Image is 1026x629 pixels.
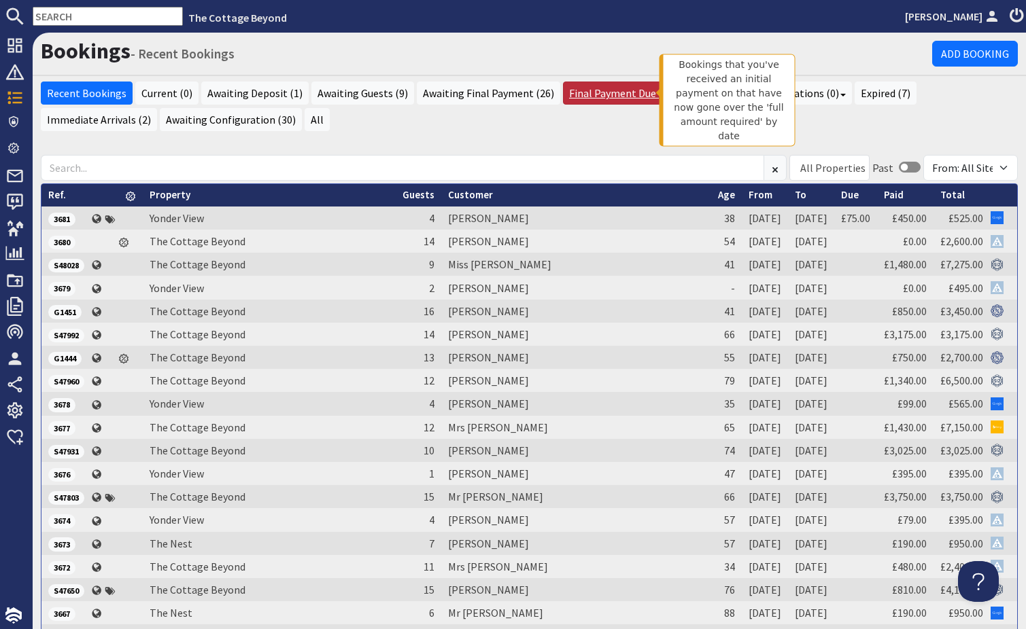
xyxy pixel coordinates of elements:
[940,234,983,248] a: £2,600.00
[41,108,157,131] a: Immediate Arrivals (2)
[150,188,190,201] a: Property
[991,420,1004,433] img: Referer: Bing
[711,206,742,230] td: 38
[441,485,711,508] td: Mr [PERSON_NAME]
[424,444,434,457] span: 10
[948,513,983,526] a: £395.00
[788,508,834,531] td: [DATE]
[48,259,84,272] span: S48028
[795,188,806,201] a: To
[429,606,434,619] span: 6
[150,490,245,503] a: The Cottage Beyond
[948,537,983,550] a: £950.00
[441,578,711,601] td: [PERSON_NAME]
[742,392,788,415] td: [DATE]
[788,485,834,508] td: [DATE]
[788,206,834,230] td: [DATE]
[188,11,287,24] a: The Cottage Beyond
[160,108,302,131] a: Awaiting Configuration (30)
[150,234,245,248] a: The Cottage Beyond
[48,537,75,551] span: 3673
[788,439,834,462] td: [DATE]
[742,323,788,346] td: [DATE]
[905,8,1002,24] a: [PERSON_NAME]
[711,462,742,485] td: 47
[48,236,75,249] span: 3680
[48,282,75,295] span: 3679
[48,329,84,342] span: S47992
[48,584,84,598] span: S47650
[441,462,711,485] td: [PERSON_NAME]
[135,82,199,105] a: Current (0)
[441,230,711,253] td: [PERSON_NAME]
[48,514,75,528] span: 3674
[48,420,75,434] a: 3677
[711,323,742,346] td: 66
[150,327,245,341] a: The Cottage Beyond
[429,211,434,225] span: 4
[150,537,192,550] a: The Nest
[711,485,742,508] td: 66
[41,82,133,105] a: Recent Bookings
[872,160,893,176] div: Past
[441,508,711,531] td: [PERSON_NAME]
[940,351,983,364] a: £2,700.00
[429,537,434,550] span: 7
[429,467,434,480] span: 1
[48,398,75,412] span: 3678
[441,253,711,276] td: Miss [PERSON_NAME]
[150,467,204,480] a: Yonder View
[884,188,904,201] a: Paid
[788,416,834,439] td: [DATE]
[711,416,742,439] td: 65
[48,327,84,341] a: S47992
[711,392,742,415] td: 35
[424,327,434,341] span: 14
[33,7,183,26] input: SEARCH
[48,513,75,526] a: 3674
[903,234,927,248] a: £0.00
[742,439,788,462] td: [DATE]
[48,560,75,573] a: 3672
[48,537,75,550] a: 3673
[48,445,84,459] span: S47931
[788,230,834,253] td: [DATE]
[150,513,204,526] a: Yonder View
[991,351,1004,364] img: Referer: Group Stays
[991,281,1004,294] img: Referer: The Cottage Beyond
[991,490,1004,503] img: Referer: Sleeps 12
[48,304,82,318] a: G1451
[940,490,983,503] a: £3,750.00
[441,206,711,230] td: [PERSON_NAME]
[305,108,330,131] a: All
[48,561,75,575] span: 3672
[424,304,434,318] span: 16
[742,369,788,392] td: [DATE]
[48,351,82,364] a: G1444
[855,82,917,105] a: Expired (7)
[742,206,788,230] td: [DATE]
[48,305,82,319] span: G1451
[150,420,245,434] a: The Cottage Beyond
[441,276,711,299] td: [PERSON_NAME]
[131,46,235,62] small: - Recent Bookings
[742,485,788,508] td: [DATE]
[150,281,204,295] a: Yonder View
[742,601,788,624] td: [DATE]
[940,420,983,434] a: £7,150.00
[742,508,788,531] td: [DATE]
[150,374,245,387] a: The Cottage Beyond
[41,37,131,65] a: Bookings
[800,160,866,176] div: All Properties
[788,392,834,415] td: [DATE]
[48,444,84,457] a: S47931
[884,490,927,503] a: £3,750.00
[48,490,84,503] a: S47803
[150,606,192,619] a: The Nest
[749,188,772,201] a: From
[48,397,75,410] a: 3678
[892,467,927,480] a: £395.00
[441,323,711,346] td: [PERSON_NAME]
[892,560,927,573] a: £480.00
[48,375,84,389] span: S47960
